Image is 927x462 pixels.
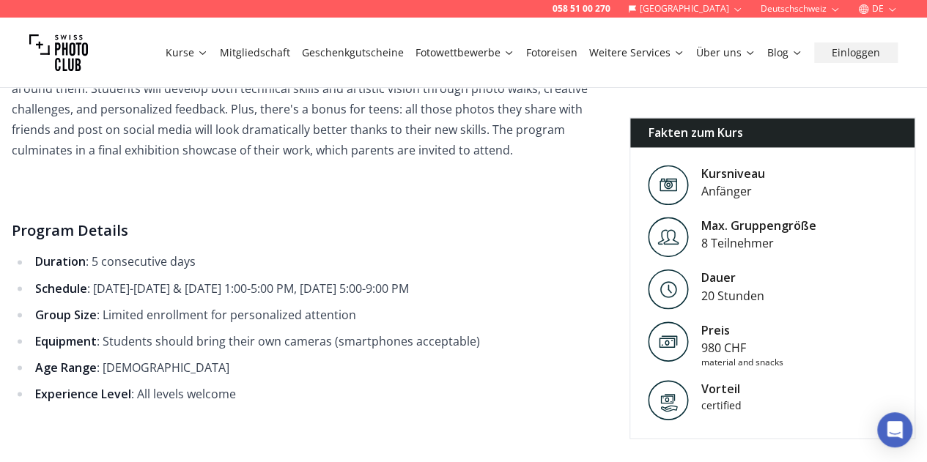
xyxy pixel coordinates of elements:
[648,321,689,362] img: Preis
[31,330,606,351] li: : Students should bring their own cameras (smartphones acceptable)
[648,165,689,205] img: Level
[696,45,756,60] a: Über uns
[701,338,783,356] div: 980 CHF
[35,306,97,322] strong: Group Size
[701,269,764,286] div: Dauer
[526,45,577,60] a: Fotoreisen
[701,286,764,304] div: 20 Stunden
[648,217,689,257] img: Level
[701,234,816,252] div: 8 Teilnehmer
[701,182,764,200] div: Anfänger
[214,42,296,63] button: Mitgliedschaft
[296,42,410,63] button: Geschenkgutscheine
[583,42,690,63] button: Weitere Services
[35,385,131,401] strong: Experience Level
[761,42,808,63] button: Blog
[166,45,208,60] a: Kurse
[701,356,783,368] div: material and snacks
[35,332,97,349] strong: Equipment
[520,42,583,63] button: Fotoreisen
[630,118,915,147] div: Fakten zum Kurs
[35,280,87,296] strong: Schedule
[220,45,290,60] a: Mitgliedschaft
[31,277,606,298] li: : [DATE]-[DATE] & [DATE] 1:00-5:00 PM, [DATE] 5:00-9:00 PM
[31,383,606,403] li: : All levels welcome
[814,42,898,63] button: Einloggen
[31,357,606,377] li: : [DEMOGRAPHIC_DATA]
[29,23,88,82] img: Swiss photo club
[648,269,689,309] img: Level
[767,45,802,60] a: Blog
[701,217,816,234] div: Max. Gruppengröße
[589,45,684,60] a: Weitere Services
[690,42,761,63] button: Über uns
[701,397,825,412] div: certified
[31,304,606,324] li: : Limited enrollment for personalized attention
[648,379,689,420] img: Vorteil
[12,219,606,242] h3: Program Details
[302,45,404,60] a: Geschenkgutscheine
[701,379,825,397] div: Vorteil
[31,251,606,272] li: : 5 consecutive days
[553,3,610,15] a: 058 51 00 270
[701,321,783,338] div: Preis
[877,412,912,447] div: Open Intercom Messenger
[701,165,764,182] div: Kursniveau
[410,42,520,63] button: Fotowettbewerbe
[416,45,514,60] a: Fotowettbewerbe
[160,42,214,63] button: Kurse
[35,359,97,375] strong: Age Range
[12,58,606,160] p: Here's a summer activity your teen will actually enjoy – one that gets them outside and exploring...
[35,253,86,269] strong: Duration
